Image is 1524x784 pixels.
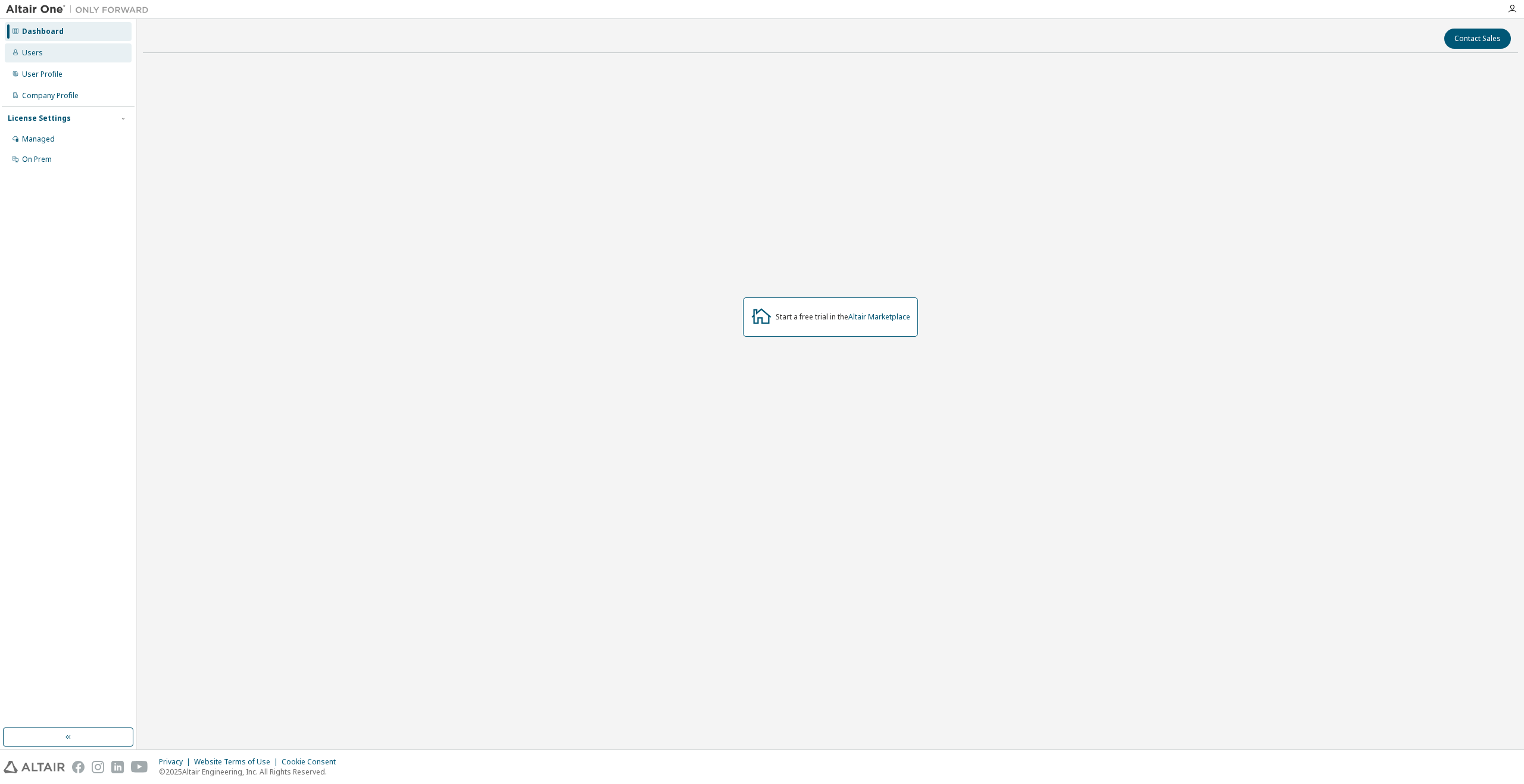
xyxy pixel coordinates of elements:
div: On Prem [22,155,52,164]
div: Dashboard [22,27,64,36]
div: Cookie Consent [282,757,343,767]
div: Users [22,48,43,58]
img: youtube.svg [131,761,148,773]
img: facebook.svg [72,761,85,773]
button: Contact Sales [1444,29,1511,49]
div: Privacy [159,757,194,767]
img: Altair One [6,4,155,15]
img: instagram.svg [92,761,104,773]
a: Altair Marketplace [848,312,910,322]
div: Start a free trial in the [776,312,910,322]
div: User Profile [22,70,63,79]
div: Website Terms of Use [194,757,282,767]
img: linkedin.svg [111,761,124,773]
p: © 2025 Altair Engineering, Inc. All Rights Reserved. [159,767,343,777]
div: Managed [22,134,55,144]
div: Company Profile [22,91,79,101]
img: altair_logo.svg [4,761,65,773]
div: License Settings [8,114,71,123]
